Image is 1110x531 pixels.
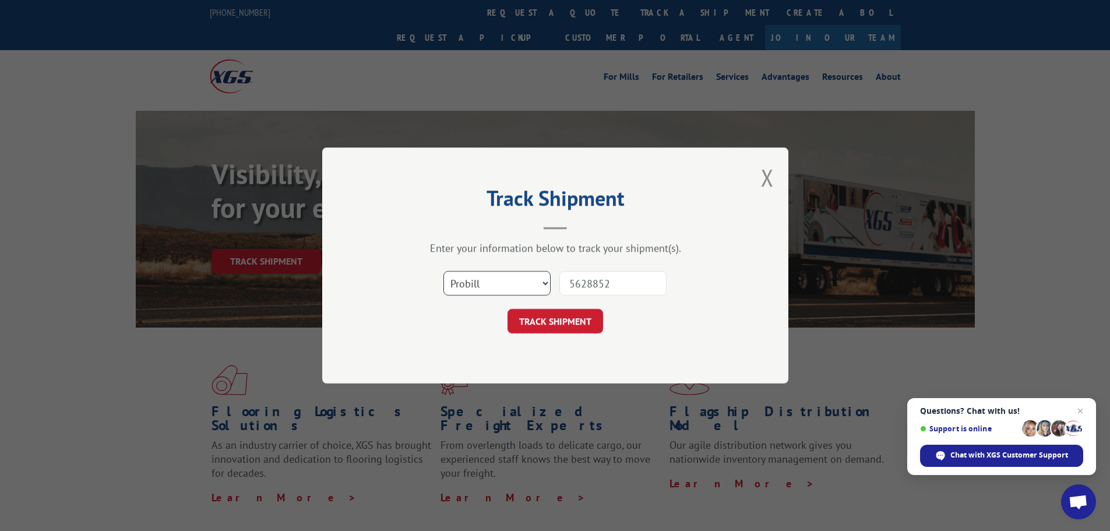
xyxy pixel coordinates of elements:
[920,424,1018,433] span: Support is online
[1061,484,1096,519] div: Open chat
[559,271,667,296] input: Number(s)
[1073,404,1087,418] span: Close chat
[920,406,1083,416] span: Questions? Chat with us!
[761,162,774,193] button: Close modal
[920,445,1083,467] div: Chat with XGS Customer Support
[380,190,730,212] h2: Track Shipment
[508,309,603,333] button: TRACK SHIPMENT
[380,241,730,255] div: Enter your information below to track your shipment(s).
[950,450,1068,460] span: Chat with XGS Customer Support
